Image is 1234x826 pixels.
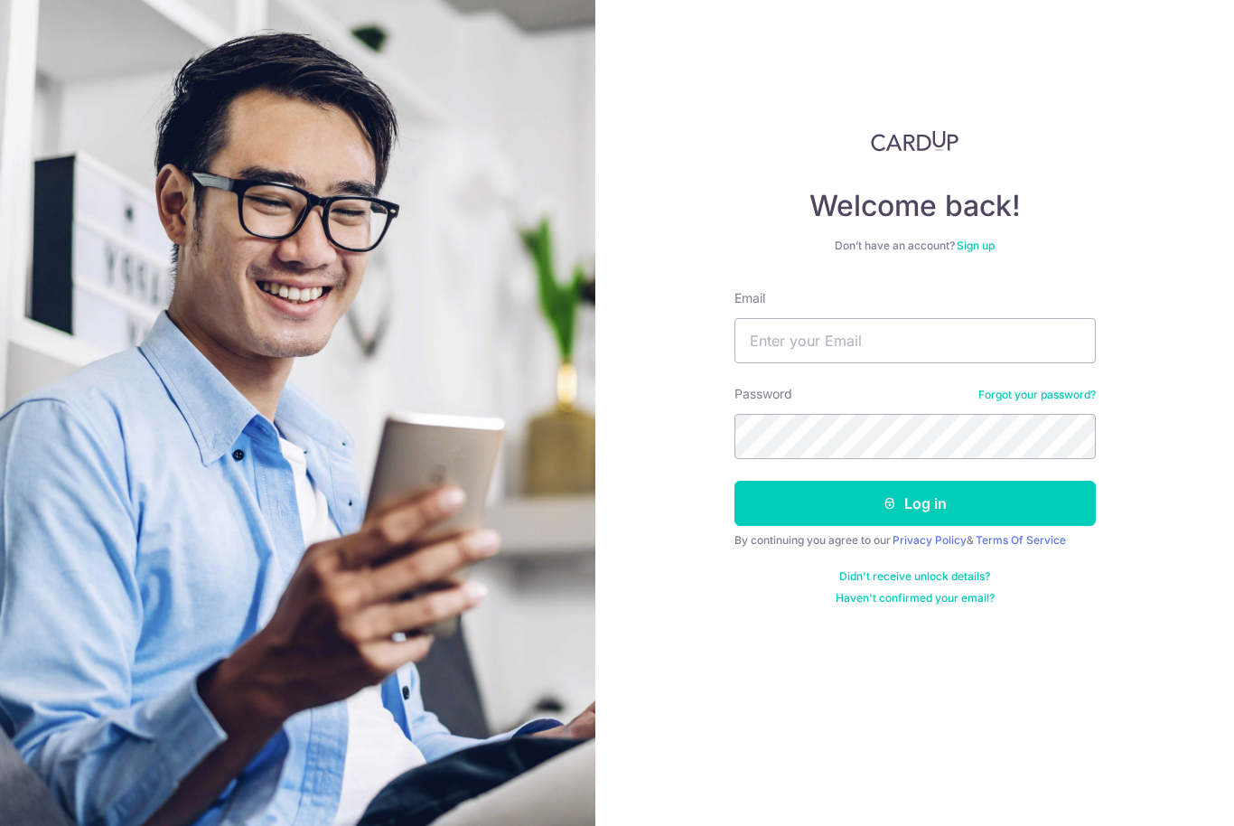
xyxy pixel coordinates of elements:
button: Log in [734,481,1096,526]
a: Haven't confirmed your email? [836,591,995,605]
a: Privacy Policy [893,533,967,547]
a: Forgot your password? [978,388,1096,402]
input: Enter your Email [734,318,1096,363]
label: Password [734,385,792,403]
img: CardUp Logo [871,130,959,152]
div: Don’t have an account? [734,239,1096,253]
a: Didn't receive unlock details? [839,569,990,584]
div: By continuing you agree to our & [734,533,1096,548]
label: Email [734,289,765,307]
a: Terms Of Service [976,533,1066,547]
h4: Welcome back! [734,188,1096,224]
a: Sign up [957,239,995,252]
